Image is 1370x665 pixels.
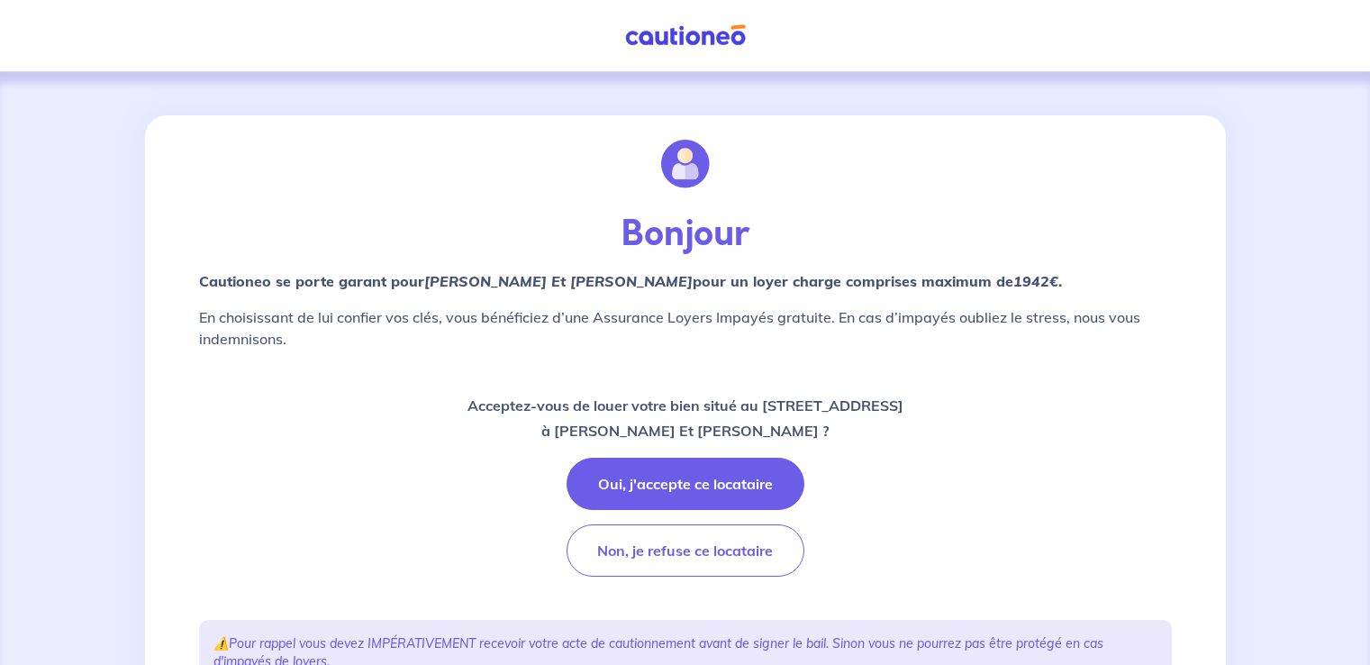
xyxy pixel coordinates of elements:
[424,272,693,290] em: [PERSON_NAME] Et [PERSON_NAME]
[618,24,753,47] img: Cautioneo
[567,458,804,510] button: Oui, j'accepte ce locataire
[199,272,1062,290] strong: Cautioneo se porte garant pour pour un loyer charge comprises maximum de .
[199,306,1172,350] p: En choisissant de lui confier vos clés, vous bénéficiez d’une Assurance Loyers Impayés gratuite. ...
[567,524,804,577] button: Non, je refuse ce locataire
[467,393,903,443] p: Acceptez-vous de louer votre bien situé au [STREET_ADDRESS] à [PERSON_NAME] Et [PERSON_NAME] ?
[199,213,1172,256] p: Bonjour
[1013,272,1058,290] em: 1942€
[661,140,710,188] img: illu_account.svg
